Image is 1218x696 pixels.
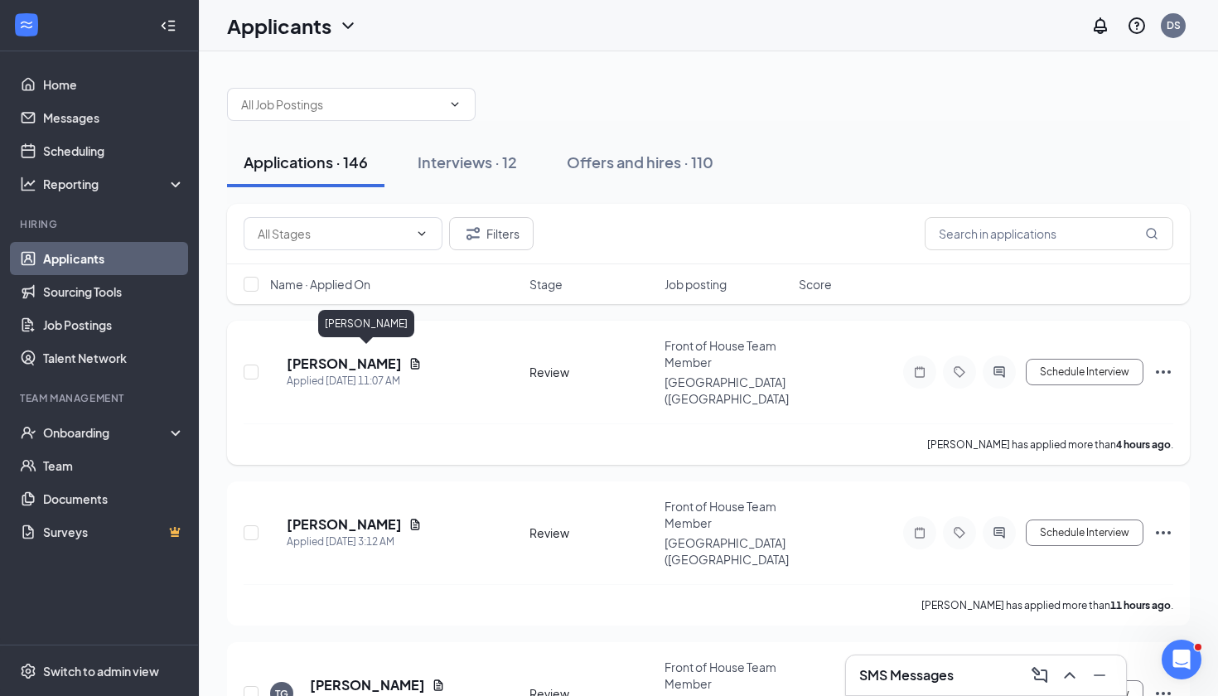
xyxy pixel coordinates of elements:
[1030,665,1050,685] svg: ComposeMessage
[43,134,185,167] a: Scheduling
[287,355,402,373] h5: [PERSON_NAME]
[20,176,36,192] svg: Analysis
[665,276,727,292] span: Job posting
[258,225,408,243] input: All Stages
[408,518,422,531] svg: Document
[20,217,181,231] div: Hiring
[950,526,969,539] svg: Tag
[408,357,422,370] svg: Document
[43,275,185,308] a: Sourcing Tools
[43,68,185,101] a: Home
[43,663,159,679] div: Switch to admin view
[227,12,331,40] h1: Applicants
[665,338,776,370] span: Front of House Team Member
[1145,227,1158,240] svg: MagnifyingGlass
[20,424,36,441] svg: UserCheck
[1060,665,1080,685] svg: ChevronUp
[665,375,792,406] span: [GEOGRAPHIC_DATA] ([GEOGRAPHIC_DATA])
[1116,438,1171,451] b: 4 hours ago
[43,482,185,515] a: Documents
[43,242,185,275] a: Applicants
[1127,16,1147,36] svg: QuestionInfo
[1167,18,1181,32] div: DS
[1153,523,1173,543] svg: Ellipses
[241,95,442,114] input: All Job Postings
[1086,662,1113,689] button: Minimize
[950,365,969,379] svg: Tag
[910,365,930,379] svg: Note
[1027,662,1053,689] button: ComposeMessage
[20,663,36,679] svg: Settings
[665,499,776,530] span: Front of House Team Member
[921,598,1173,612] p: [PERSON_NAME] has applied more than .
[43,308,185,341] a: Job Postings
[529,276,563,292] span: Stage
[432,679,445,692] svg: Document
[310,676,425,694] h5: [PERSON_NAME]
[529,364,655,380] div: Review
[1026,359,1143,385] button: Schedule Interview
[270,276,370,292] span: Name · Applied On
[567,152,713,172] div: Offers and hires · 110
[160,17,176,34] svg: Collapse
[1026,520,1143,546] button: Schedule Interview
[318,310,414,337] div: [PERSON_NAME]
[1110,599,1171,611] b: 11 hours ago
[1162,640,1201,679] iframe: Intercom live chat
[415,227,428,240] svg: ChevronDown
[799,276,832,292] span: Score
[927,437,1173,452] p: [PERSON_NAME] has applied more than .
[43,449,185,482] a: Team
[287,515,402,534] h5: [PERSON_NAME]
[1090,665,1109,685] svg: Minimize
[1153,362,1173,382] svg: Ellipses
[1090,16,1110,36] svg: Notifications
[989,365,1009,379] svg: ActiveChat
[43,515,185,549] a: SurveysCrown
[43,424,171,441] div: Onboarding
[463,224,483,244] svg: Filter
[287,534,422,550] div: Applied [DATE] 3:12 AM
[989,526,1009,539] svg: ActiveChat
[449,217,534,250] button: Filter Filters
[665,535,792,567] span: [GEOGRAPHIC_DATA] ([GEOGRAPHIC_DATA])
[529,524,655,541] div: Review
[910,526,930,539] svg: Note
[1056,662,1083,689] button: ChevronUp
[665,660,776,691] span: Front of House Team Member
[43,341,185,375] a: Talent Network
[20,391,181,405] div: Team Management
[43,101,185,134] a: Messages
[18,17,35,33] svg: WorkstreamLogo
[338,16,358,36] svg: ChevronDown
[43,176,186,192] div: Reporting
[418,152,517,172] div: Interviews · 12
[925,217,1173,250] input: Search in applications
[244,152,368,172] div: Applications · 146
[448,98,462,111] svg: ChevronDown
[287,373,422,389] div: Applied [DATE] 11:07 AM
[859,666,954,684] h3: SMS Messages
